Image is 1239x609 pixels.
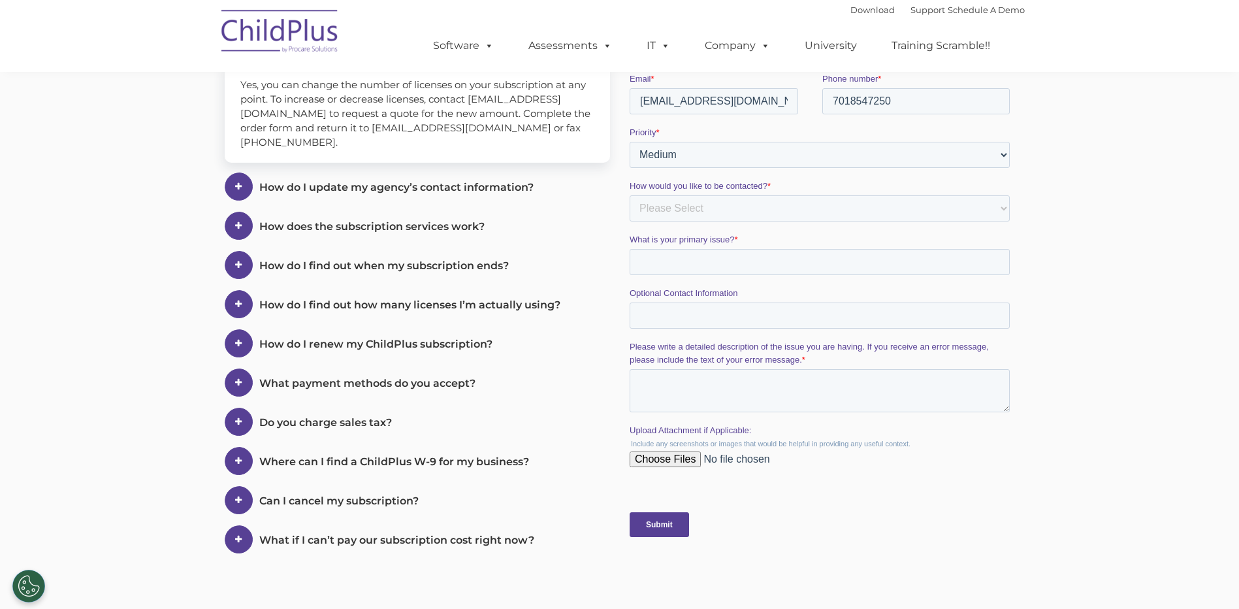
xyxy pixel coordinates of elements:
span: What payment methods do you accept? [259,377,475,389]
span: Do you charge sales tax? [259,416,392,429]
a: Assessments [515,33,625,59]
a: Schedule A Demo [948,5,1025,15]
span: Can I cancel my subscription? [259,495,419,507]
span: What if I can’t pay our subscription cost right now? [259,534,534,546]
span: How does the subscription services work? [259,220,485,233]
a: University [792,33,870,59]
span: How do I find out when my subscription ends? [259,259,509,272]
a: IT [634,33,683,59]
font: | [850,5,1025,15]
span: How do I update my agency’s contact information? [259,181,534,193]
a: Company [692,33,783,59]
span: How do I renew my ChildPlus subscription? [259,338,492,350]
iframe: Chat Widget [1025,468,1239,609]
span: How do I find out how many licenses I’m actually using? [259,299,560,311]
a: Download [850,5,895,15]
span: Where can I find a ChildPlus W-9 for my business? [259,455,529,468]
div: Yes, you can change the number of licenses on your subscription at any point. To increase or decr... [225,65,610,163]
img: ChildPlus by Procare Solutions [215,1,346,66]
a: Software [420,33,507,59]
a: Training Scramble!! [878,33,1003,59]
a: Support [910,5,945,15]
